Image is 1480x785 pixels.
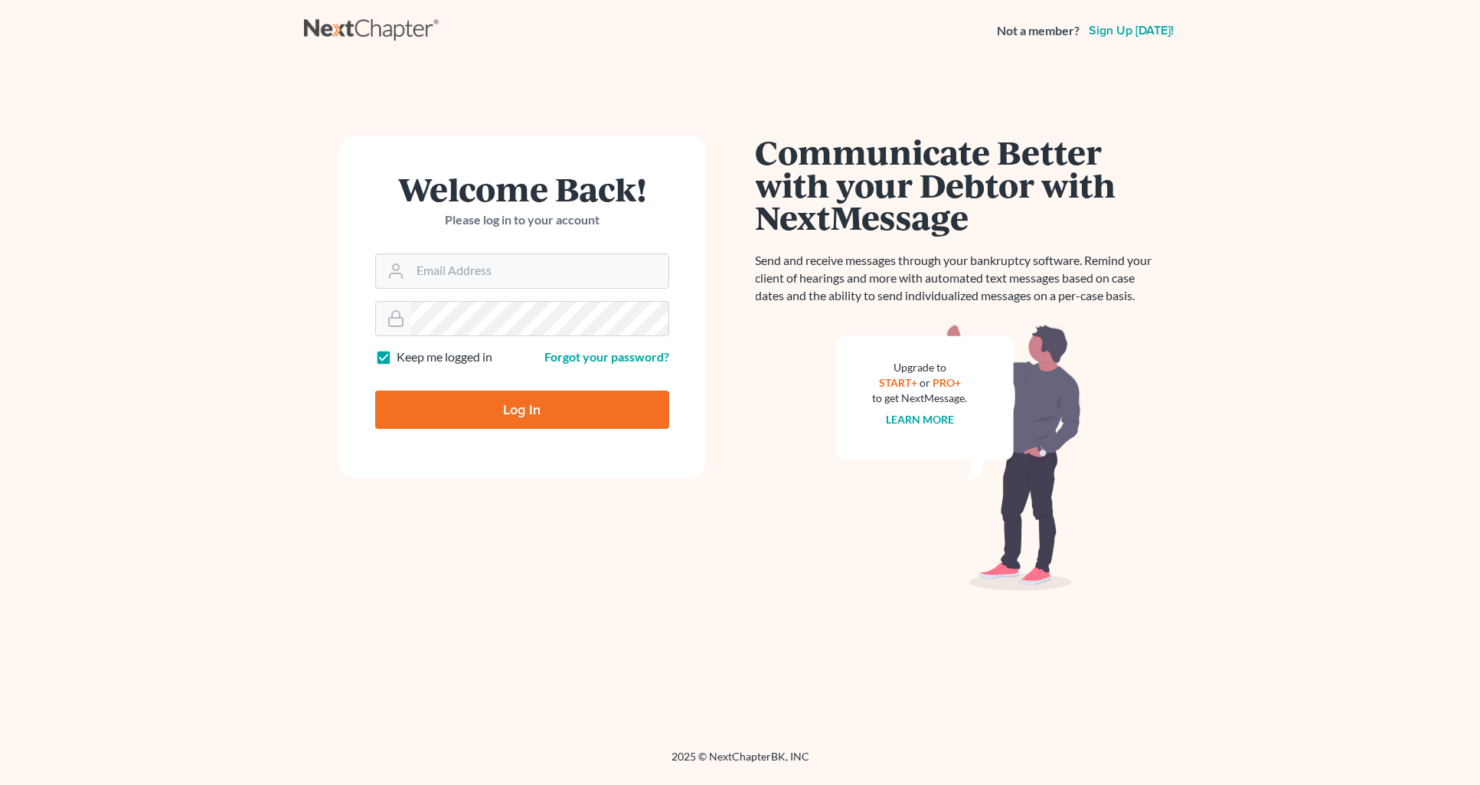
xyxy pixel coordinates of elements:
div: 2025 © NextChapterBK, INC [304,749,1177,777]
label: Keep me logged in [397,348,492,366]
h1: Communicate Better with your Debtor with NextMessage [756,136,1161,234]
h1: Welcome Back! [375,172,669,205]
p: Please log in to your account [375,211,669,229]
input: Log In [375,391,669,429]
a: Learn more [886,413,954,426]
img: nextmessage_bg-59042aed3d76b12b5cd301f8e5b87938c9018125f34e5fa2b7a6b67550977c72.svg [836,323,1081,591]
a: START+ [879,376,917,389]
input: Email Address [410,254,668,288]
a: Forgot your password? [544,349,669,364]
p: Send and receive messages through your bankruptcy software. Remind your client of hearings and mo... [756,252,1161,305]
a: PRO+ [933,376,961,389]
span: or [920,376,930,389]
a: Sign up [DATE]! [1086,25,1177,37]
strong: Not a member? [997,22,1080,40]
div: to get NextMessage. [873,391,968,406]
div: Upgrade to [873,360,968,375]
